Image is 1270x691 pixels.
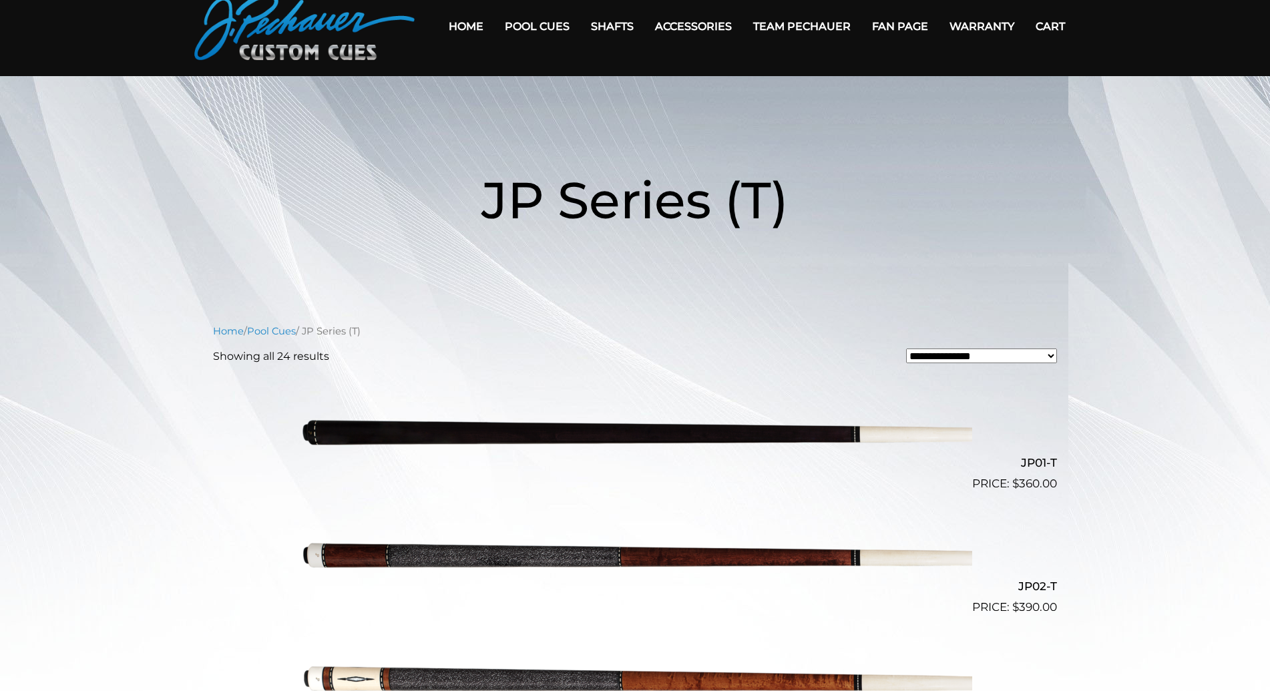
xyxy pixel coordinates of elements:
[213,325,244,337] a: Home
[1025,9,1076,43] a: Cart
[1012,600,1057,614] bdi: 390.00
[481,169,789,231] span: JP Series (T)
[213,573,1057,598] h2: JP02-T
[213,349,329,365] p: Showing all 24 results
[743,9,861,43] a: Team Pechauer
[580,9,644,43] a: Shafts
[494,9,580,43] a: Pool Cues
[1012,477,1019,490] span: $
[298,498,972,610] img: JP02-T
[247,325,296,337] a: Pool Cues
[438,9,494,43] a: Home
[939,9,1025,43] a: Warranty
[1012,477,1057,490] bdi: 360.00
[213,451,1057,475] h2: JP01-T
[213,498,1057,616] a: JP02-T $390.00
[1012,600,1019,614] span: $
[861,9,939,43] a: Fan Page
[213,375,1057,493] a: JP01-T $360.00
[213,324,1057,338] nav: Breadcrumb
[906,349,1058,364] select: Shop order
[298,375,972,487] img: JP01-T
[644,9,743,43] a: Accessories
